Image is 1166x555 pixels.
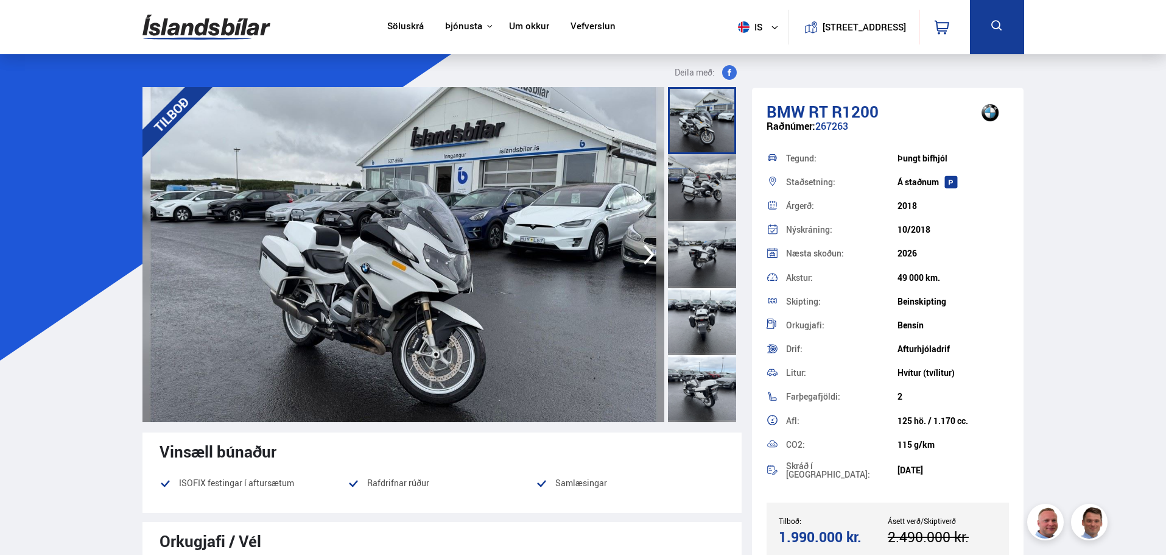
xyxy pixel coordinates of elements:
li: Rafdrifnar rúður [348,476,536,490]
div: [DATE] [897,465,1009,475]
span: is [733,21,764,33]
div: 2018 [897,201,1009,211]
div: Bensín [897,320,1009,330]
button: Þjónusta [445,21,482,32]
div: Farþegafjöldi: [786,392,897,401]
div: Á staðnum [897,177,1009,187]
img: svg+xml;base64,PHN2ZyB4bWxucz0iaHR0cDovL3d3dy53My5vcmcvMjAwMC9zdmciIHdpZHRoPSI1MTIiIGhlaWdodD0iNT... [738,21,750,33]
div: Hvítur (tvílitur) [897,368,1009,378]
div: Beinskipting [897,297,1009,306]
div: Næsta skoðun: [786,249,897,258]
a: [STREET_ADDRESS] [795,10,913,44]
a: Vefverslun [571,21,616,34]
button: Deila með: [670,65,742,80]
div: 1.990.000 kr. [779,529,884,545]
div: Akstur: [786,274,897,282]
div: 2026 [897,249,1009,258]
div: 2.490.000 kr. [888,529,993,545]
button: is [733,9,788,45]
div: Skipting: [786,297,897,306]
div: Tegund: [786,154,897,163]
div: 125 hö. / 1.170 cc. [897,416,1009,426]
span: RT R1200 [809,101,879,122]
div: Árgerð: [786,202,897,210]
div: CO2: [786,440,897,449]
div: TILBOÐ [125,69,217,160]
div: 2 [897,392,1009,401]
img: FbJEzSuNWCJXmdc-.webp [1073,506,1109,542]
div: Vinsæll búnaður [160,442,725,461]
div: Staðsetning: [786,178,897,186]
img: 3342462.jpeg [142,87,664,422]
div: Orkugjafi / Vél [160,532,725,550]
button: Opna LiveChat spjallviðmót [10,5,46,41]
div: Ásett verð/Skiptiverð [888,517,997,525]
li: ISOFIX festingar í aftursætum [160,476,348,490]
a: Um okkur [509,21,549,34]
img: brand logo [966,94,1014,132]
div: Afturhjóladrif [897,344,1009,354]
div: 49 000 km. [897,273,1009,283]
div: Tilboð: [779,517,888,525]
div: Afl: [786,417,897,425]
li: Samlæsingar [536,476,724,498]
div: Skráð í [GEOGRAPHIC_DATA]: [786,462,897,479]
div: Litur: [786,369,897,377]
span: Deila með: [675,65,715,80]
div: 267263 [767,121,1010,144]
div: Orkugjafi: [786,321,897,330]
div: 10/2018 [897,225,1009,235]
img: G0Ugv5HjCgRt.svg [142,7,270,47]
div: Nýskráning: [786,225,897,234]
div: Drif: [786,345,897,353]
span: BMW [767,101,805,122]
img: siFngHWaQ9KaOqBr.png [1029,506,1066,542]
a: Söluskrá [387,21,424,34]
div: 115 g/km [897,440,1009,450]
span: Raðnúmer: [767,119,815,133]
button: [STREET_ADDRESS] [827,22,902,32]
div: Þungt bifhjól [897,154,1009,163]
